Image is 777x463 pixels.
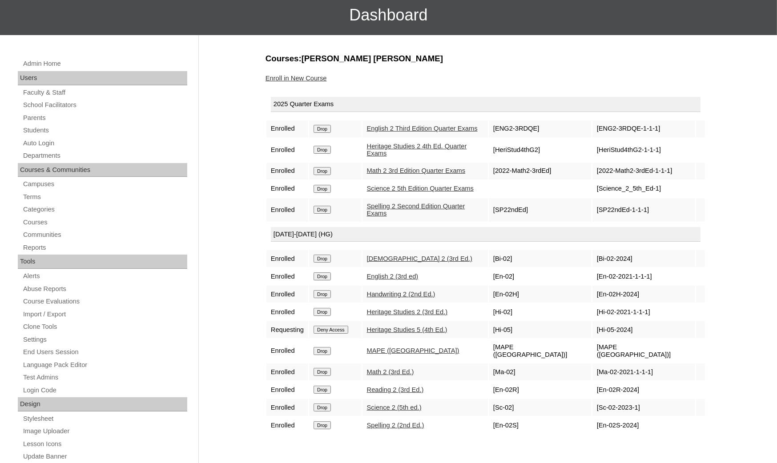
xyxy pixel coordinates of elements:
a: Handwriting 2 (2nd Ed.) [367,291,435,298]
td: Enrolled [266,381,308,398]
a: [DEMOGRAPHIC_DATA] 2 (3rd Ed.) [367,255,472,262]
td: [Hi-05-2024] [592,321,695,338]
td: [Ma-02-2021-1-1-1] [592,363,695,380]
a: Spelling 2 Second Edition Quarter Exams [367,203,465,217]
td: Enrolled [266,417,308,434]
td: Requesting [266,321,308,338]
td: Enrolled [266,399,308,416]
div: [DATE]-[DATE] (HG) [271,227,701,242]
a: Departments [22,150,187,161]
input: Deny Access [314,326,348,334]
a: Language Pack Editor [22,359,187,371]
a: Spelling 2 (2nd Ed.) [367,422,424,429]
td: [ENG2-3RDQE] [489,120,592,137]
a: Students [22,125,187,136]
td: [2022-Math2-3rdEd] [489,163,592,180]
td: [Ma-02] [489,363,592,380]
td: [ENG2-3RDQE-1-1-1] [592,120,695,137]
td: Enrolled [266,339,308,363]
a: Admin Home [22,58,187,69]
a: Categories [22,204,187,215]
td: [2022-Math2-3rdEd-1-1-1] [592,163,695,180]
td: [MAPE ([GEOGRAPHIC_DATA])] [592,339,695,363]
a: Terms [22,192,187,203]
a: Update Banner [22,451,187,462]
a: School Facilitators [22,100,187,111]
a: Campuses [22,179,187,190]
a: Stylesheet [22,413,187,424]
a: Heritage Studies 5 (4th Ed.) [367,326,447,333]
a: Auto Login [22,138,187,149]
a: Science 2 (5th ed.) [367,404,422,411]
a: Test Admins [22,372,187,383]
td: [Science_2_5th_Ed-1] [592,180,695,197]
td: [En-02S-2024] [592,417,695,434]
div: Tools [18,255,187,269]
td: Enrolled [266,180,308,197]
a: End Users Session [22,347,187,358]
a: Math 2 3rd Edition Quarter Exams [367,167,466,174]
a: Heritage Studies 2 (3rd Ed.) [367,308,448,315]
a: English 2 Third Edition Quarter Exams [367,125,478,132]
a: English 2 (3rd ed) [367,273,419,280]
input: Drop [314,255,331,263]
a: Abuse Reports [22,283,187,295]
input: Drop [314,421,331,429]
input: Drop [314,347,331,355]
a: Course Evaluations [22,296,187,307]
td: [En-02H-2024] [592,286,695,303]
a: Science 2 5th Edition Quarter Exams [367,185,474,192]
td: [En-02R] [489,381,592,398]
a: Reports [22,242,187,253]
td: [SP22ndEd] [489,198,592,222]
a: Parents [22,112,187,124]
h3: Courses:[PERSON_NAME] [PERSON_NAME] [266,53,706,64]
td: [HeriStud4thG2-1-1-1] [592,138,695,162]
td: [Hi-05] [489,321,592,338]
td: [Sc-02-2023-1] [592,399,695,416]
a: Reading 2 (3rd Ed.) [367,386,424,393]
td: Enrolled [266,363,308,380]
td: [En-02] [489,268,592,285]
a: Enroll in New Course [266,75,327,82]
td: [MAPE ([GEOGRAPHIC_DATA])] [489,339,592,363]
a: Faculty & Staff [22,87,187,98]
td: Enrolled [266,138,308,162]
a: Alerts [22,271,187,282]
input: Drop [314,403,331,411]
td: Enrolled [266,163,308,180]
a: Settings [22,334,187,345]
td: [SP22ndEd-1-1-1] [592,198,695,222]
a: Login Code [22,385,187,396]
a: Courses [22,217,187,228]
input: Drop [314,167,331,175]
td: Enrolled [266,286,308,303]
td: [Bi-02] [489,250,592,267]
td: [En-02S] [489,417,592,434]
a: MAPE ([GEOGRAPHIC_DATA]) [367,347,459,354]
a: Image Uploader [22,426,187,437]
input: Drop [314,290,331,298]
input: Drop [314,206,331,214]
a: Import / Export [22,309,187,320]
a: Lesson Icons [22,439,187,450]
td: Enrolled [266,250,308,267]
div: Courses & Communities [18,163,187,177]
input: Drop [314,272,331,280]
div: 2025 Quarter Exams [271,97,701,112]
td: [En-02-2021-1-1-1] [592,268,695,285]
a: Clone Tools [22,321,187,332]
div: Users [18,71,187,85]
td: [Hi-02] [489,303,592,320]
input: Drop [314,386,331,394]
a: Math 2 (3rd Ed.) [367,368,414,375]
td: Enrolled [266,198,308,222]
td: [En-02H] [489,286,592,303]
td: Enrolled [266,268,308,285]
td: [Sc-02] [489,399,592,416]
input: Drop [314,185,331,193]
input: Drop [314,146,331,154]
input: Drop [314,308,331,316]
td: [Bi-02-2024] [592,250,695,267]
a: Communities [22,229,187,240]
